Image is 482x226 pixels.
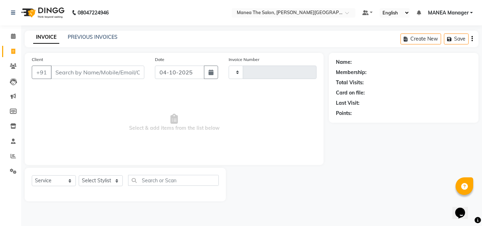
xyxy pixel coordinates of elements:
button: Create New [400,33,441,44]
img: logo [18,3,66,23]
div: Card on file: [336,89,365,97]
a: PREVIOUS INVOICES [68,34,118,40]
div: Membership: [336,69,367,76]
div: Points: [336,110,352,117]
iframe: chat widget [452,198,475,219]
a: INVOICE [33,31,59,44]
span: MANEA Manager [428,9,469,17]
button: Save [444,33,469,44]
input: Search or Scan [128,175,219,186]
b: 08047224946 [78,3,109,23]
span: Select & add items from the list below [32,87,317,158]
div: Total Visits: [336,79,364,86]
label: Date [155,56,164,63]
input: Search by Name/Mobile/Email/Code [51,66,144,79]
button: +91 [32,66,52,79]
div: Last Visit: [336,99,360,107]
div: Name: [336,59,352,66]
label: Client [32,56,43,63]
label: Invoice Number [229,56,259,63]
